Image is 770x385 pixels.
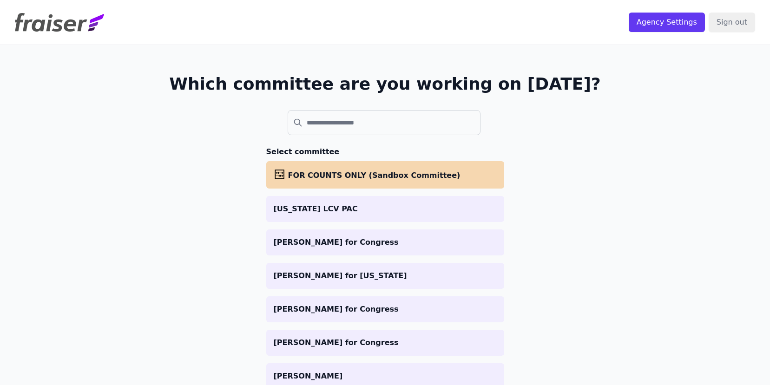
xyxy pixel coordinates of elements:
p: [PERSON_NAME] for [US_STATE] [274,270,497,281]
p: [PERSON_NAME] [274,371,497,382]
input: Agency Settings [629,13,705,32]
p: [PERSON_NAME] for Congress [274,337,497,348]
h3: Select committee [266,146,504,157]
img: Fraiser Logo [15,13,104,32]
a: [PERSON_NAME] for Congress [266,330,504,356]
p: [PERSON_NAME] for Congress [274,237,497,248]
span: FOR COUNTS ONLY (Sandbox Committee) [288,171,461,180]
a: [PERSON_NAME] for Congress [266,296,504,322]
input: Sign out [709,13,755,32]
a: [PERSON_NAME] for Congress [266,229,504,255]
a: [PERSON_NAME] for [US_STATE] [266,263,504,289]
a: [US_STATE] LCV PAC [266,196,504,222]
h1: Which committee are you working on [DATE]? [169,75,601,93]
a: FOR COUNTS ONLY (Sandbox Committee) [266,161,504,189]
p: [US_STATE] LCV PAC [274,203,497,215]
p: [PERSON_NAME] for Congress [274,304,497,315]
